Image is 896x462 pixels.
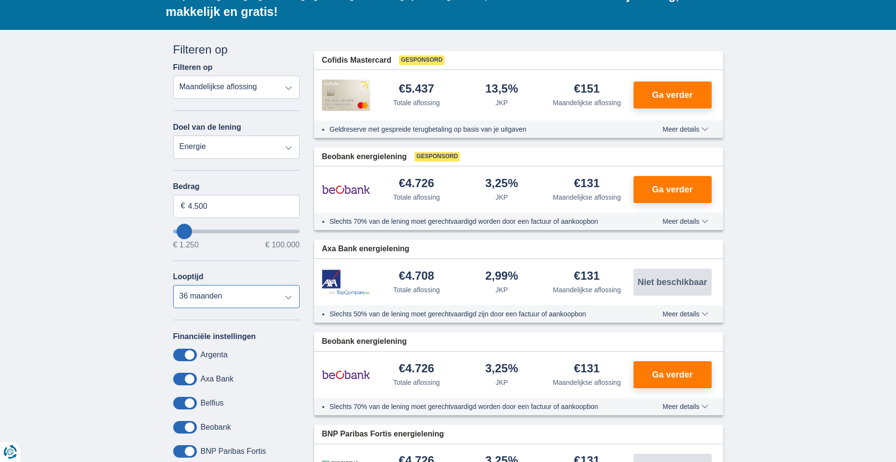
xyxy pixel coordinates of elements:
button: Meer details [655,403,715,410]
div: Maandelijkse aflossing [553,285,621,295]
div: €131 [574,177,600,190]
span: Niet beschikbaar [637,278,707,286]
img: product.pl.alt Cofidis CC [322,80,370,110]
button: Ga verder [634,176,712,203]
div: JKP [496,378,508,387]
span: Ga verder [652,91,692,99]
span: € 1.250 [173,241,199,249]
span: Cofidis Mastercard [322,55,391,66]
button: Meer details [655,217,715,225]
div: 3,25% [485,363,518,376]
span: Meer details [662,218,708,225]
button: Niet beschikbaar [634,269,712,296]
span: Axa Bank energielening [322,244,409,255]
li: Slechts 70% van de lening moet gerechtvaardigd worden door een factuur of aankoopbon [330,217,627,226]
button: Meer details [655,310,715,318]
div: €151 [574,83,600,96]
label: Argenta [201,351,228,359]
div: Maandelijkse aflossing [553,192,621,202]
div: JKP [496,98,508,108]
div: Totale aflossing [393,192,440,202]
li: Geldreserve met gespreide terugbetaling op basis van je uitgaven [330,124,627,134]
div: 13,5% [485,83,518,96]
li: Slechts 50% van de lening moet gerechtvaardigd zijn door een factuur of aankoopbon [330,309,627,319]
input: wantToBorrow [173,230,300,233]
span: BNP Paribas Fortis energielening [322,429,444,440]
label: Doel van de lening [173,123,241,132]
button: Meer details [655,125,715,133]
span: Meer details [662,311,708,317]
button: Ga verder [634,361,712,388]
span: Gesponsord [399,55,444,65]
span: Meer details [662,126,708,133]
div: €4.708 [399,270,434,283]
div: 2,99% [485,270,518,283]
span: € 100.000 [265,241,300,249]
li: Slechts 70% van de lening moet gerechtvaardigd worden door een factuur of aankoopbon [330,402,627,411]
label: Belfius [201,399,224,408]
div: Filteren op [173,41,300,58]
img: product.pl.alt Beobank [322,363,370,387]
label: BNP Paribas Fortis [201,447,266,456]
div: JKP [496,285,508,295]
div: 3,25% [485,177,518,190]
span: € [181,201,185,212]
div: Maandelijkse aflossing [553,378,621,387]
span: Meer details [662,403,708,410]
div: Totale aflossing [393,98,440,108]
div: Totale aflossing [393,285,440,295]
label: Beobank [201,423,231,432]
span: Gesponsord [414,152,460,162]
img: product.pl.alt Axa Bank [322,270,370,295]
div: €4.726 [399,363,434,376]
div: Totale aflossing [393,378,440,387]
label: Bedrag [173,182,300,191]
span: Ga verder [652,185,692,194]
div: €131 [574,363,600,376]
label: Looptijd [173,272,204,281]
label: Filteren op [173,63,213,72]
div: JKP [496,192,508,202]
div: €4.726 [399,177,434,190]
span: Ga verder [652,370,692,379]
label: Financiële instellingen [173,332,256,341]
div: €131 [574,270,600,283]
button: Ga verder [634,82,712,109]
div: €5.437 [399,83,434,96]
span: Beobank energielening [322,336,407,347]
img: product.pl.alt Beobank [322,177,370,202]
div: Maandelijkse aflossing [553,98,621,108]
span: Beobank energielening [322,151,407,163]
label: Axa Bank [201,375,234,383]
